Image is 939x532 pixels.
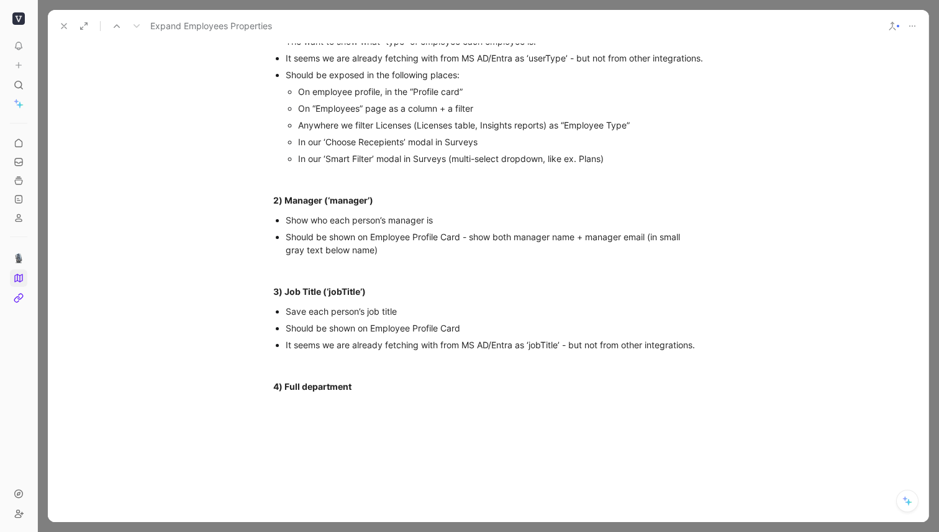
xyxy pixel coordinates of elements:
[150,19,272,34] span: Expand Employees Properties
[298,102,703,115] div: On “Employees” page as a column + a filter
[273,381,352,392] strong: 4) Full department
[298,119,703,132] div: Anywhere we filter Licenses (Licenses table, Insights reports) as “Employee Type”
[12,12,25,25] img: Viio
[14,253,24,263] img: 🎙️
[286,214,703,227] div: Show who each person’s manager is
[286,52,703,65] div: It seems we are already fetching with from MS AD/Entra as ‘userType’ - but not from other integra...
[286,322,703,335] div: Should be shown on Employee Profile Card
[286,338,703,351] div: It seems we are already fetching with from MS AD/Entra as ‘jobTitle’ - but not from other integra...
[298,135,703,148] div: In our ‘Choose Recepients’ modal in Surveys
[298,152,703,165] div: In our ‘Smart Filter’ modal in Surveys (multi-select dropdown, like ex. Plans)
[10,250,27,267] a: 🎙️
[273,195,373,205] strong: 2) Manager (‘manager’)
[10,10,27,27] button: Viio
[10,237,27,307] div: 🎙️
[286,230,703,256] div: Should be shown on Employee Profile Card - show both manager name + manager email (in small gray ...
[286,305,703,318] div: Save each person’s job title
[273,286,366,297] strong: 3) Job Title (‘jobTitle’)
[286,68,703,81] div: Should be exposed in the following places:
[298,85,703,98] div: On employee profile, in the “Profile card”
